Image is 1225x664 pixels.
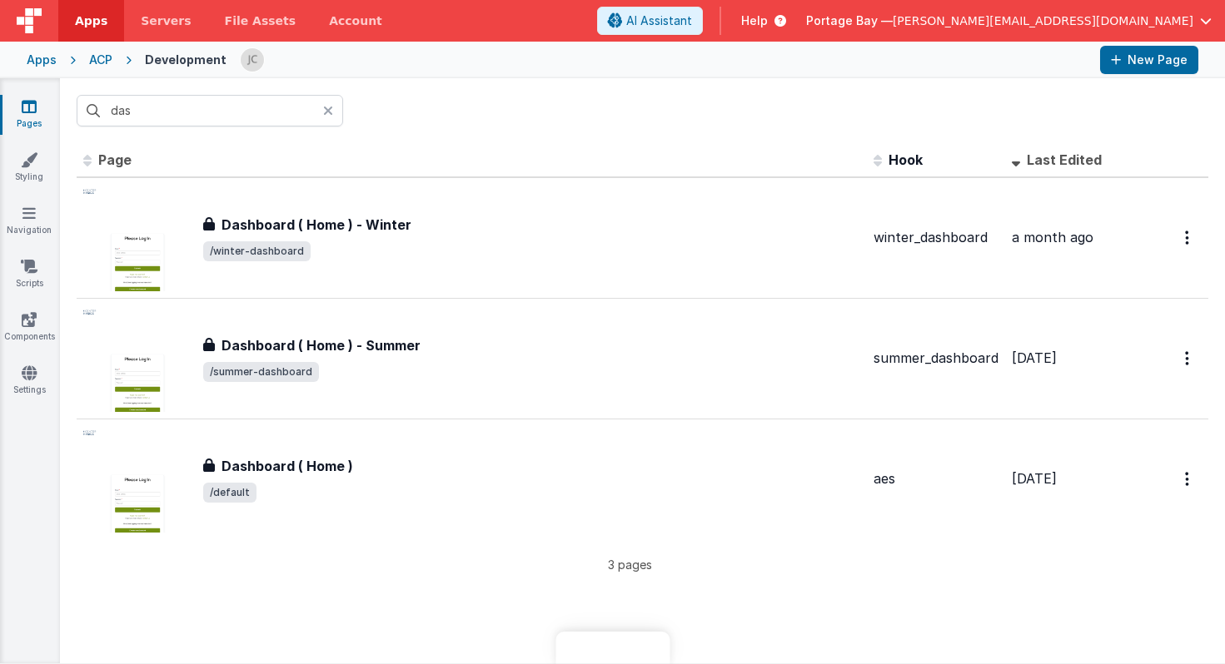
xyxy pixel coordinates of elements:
span: Last Edited [1027,151,1102,168]
h3: Dashboard ( Home ) - Summer [222,335,421,355]
div: ACP [89,52,112,68]
span: Portage Bay — [806,12,893,29]
span: [DATE] [1012,349,1057,366]
span: /summer-dashboard [203,362,319,382]
p: 3 pages [77,556,1183,573]
input: Search pages, id's ... [77,95,343,126]
div: Apps [27,52,57,68]
img: 5d1ca2343d4fbe88511ed98663e9c5d3 [241,48,264,72]
span: [DATE] [1012,470,1057,487]
button: Options [1175,462,1202,496]
button: Options [1175,341,1202,375]
button: Options [1175,221,1202,255]
span: AI Assistant [626,12,692,29]
span: Help [741,12,768,29]
h3: Dashboard ( Home ) - Winter [222,215,411,235]
div: Development [145,52,227,68]
span: /default [203,483,256,503]
span: a month ago [1012,229,1093,245]
div: summer_dashboard [874,349,998,368]
span: File Assets [225,12,296,29]
span: /winter-dashboard [203,241,311,261]
span: Hook [889,151,923,168]
div: winter_dashboard [874,228,998,247]
button: AI Assistant [597,7,703,35]
div: aes [874,469,998,488]
span: [PERSON_NAME][EMAIL_ADDRESS][DOMAIN_NAME] [893,12,1193,29]
button: New Page [1100,46,1198,74]
span: Page [98,151,132,168]
button: Portage Bay — [PERSON_NAME][EMAIL_ADDRESS][DOMAIN_NAME] [806,12,1212,29]
span: Servers [141,12,191,29]
h3: Dashboard ( Home ) [222,456,353,476]
span: Apps [75,12,107,29]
